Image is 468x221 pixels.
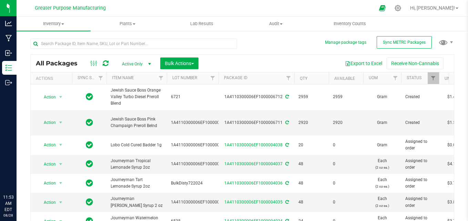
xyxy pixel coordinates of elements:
[405,138,435,151] span: Assigned to order
[111,158,163,171] span: Journeyman Tropical Lemonade Syrup 2oz
[284,181,289,186] span: Sync from Compliance System
[298,119,325,126] span: 2920
[38,140,56,150] span: Action
[160,57,199,69] button: Bulk Actions
[111,142,163,148] span: Lobo Cold Cured Badder 1g
[284,200,289,204] span: Sync from Compliance System
[298,180,325,187] span: 48
[407,75,421,80] a: Status
[57,178,65,188] span: select
[57,118,65,127] span: select
[298,161,325,167] span: 48
[3,194,13,213] p: 11:53 AM EDT
[367,94,397,100] span: Gram
[165,61,194,66] span: Bulk Actions
[86,178,93,188] span: In Sync
[298,199,325,206] span: 48
[239,17,313,31] a: Audit
[171,161,229,167] span: 1A4110300006EF1000002497
[217,94,295,100] div: 1A4110300006EF1000006712
[333,199,359,206] span: 0
[57,198,65,207] span: select
[111,87,163,107] span: Jewish Sauce Boss Orange Valley Turbo Diesel Preroll Blend
[86,92,93,102] span: In Sync
[111,116,163,129] span: Jewish Sauce Boss Pink Champaign Preroll Belnd
[377,36,432,49] button: Sync METRC Packages
[36,60,84,67] span: All Packages
[394,5,402,11] div: Manage settings
[367,196,397,209] span: Each
[3,213,13,218] p: 08/28
[86,118,93,127] span: In Sync
[325,40,366,45] button: Manage package tags
[207,72,218,84] a: Filter
[91,17,165,31] a: Plants
[111,196,163,209] span: Journeyman [PERSON_NAME] Syrup 2 oz
[78,75,104,80] a: Sync Status
[313,17,387,31] a: Inventory Counts
[57,92,65,102] span: select
[333,119,359,126] span: 2920
[7,166,28,187] iframe: Resource center
[5,20,12,27] inline-svg: Analytics
[224,75,247,80] a: Package ID
[284,161,289,166] span: Sync from Compliance System
[217,119,295,126] div: 1A4110300006EF1000006711
[390,72,401,84] a: Filter
[445,76,465,81] a: Unit Cost
[367,119,397,126] span: Gram
[340,57,387,69] button: Export to Excel
[284,94,289,99] span: Sync from Compliance System
[405,94,435,100] span: Created
[165,17,239,31] a: Lab Results
[171,94,214,100] span: 6721
[17,21,91,27] span: Inventory
[387,57,444,69] button: Receive Non-Cannabis
[181,21,223,27] span: Lab Results
[57,140,65,150] span: select
[111,177,163,190] span: Journeyman Tart Lemonade Syrup 2oz
[283,72,294,84] a: Filter
[171,180,214,187] span: BulkDisty722024
[334,76,355,81] a: Available
[38,159,56,169] span: Action
[38,118,56,127] span: Action
[224,181,283,186] a: 1A4110300006EF1000004036
[38,92,56,102] span: Action
[333,94,359,100] span: 2959
[171,119,229,126] span: 1A4110300006EF1000006504
[367,202,397,209] p: (2 oz ea.)
[239,21,313,27] span: Audit
[298,142,325,148] span: 20
[284,120,289,125] span: Sync from Compliance System
[57,159,65,169] span: select
[5,79,12,86] inline-svg: Outbound
[30,39,237,49] input: Search Package ID, Item Name, SKU, Lot or Part Number...
[38,198,56,207] span: Action
[38,178,56,188] span: Action
[35,5,106,11] span: Greater Purpose Manufacturing
[375,1,390,15] span: Open Ecommerce Menu
[17,17,91,31] a: Inventory
[333,161,359,167] span: 0
[369,75,378,80] a: UOM
[367,142,397,148] span: Gram
[5,35,12,42] inline-svg: Manufacturing
[91,21,164,27] span: Plants
[428,72,439,84] a: Filter
[367,177,397,190] span: Each
[36,76,69,81] div: Actions
[405,196,435,209] span: Assigned to order
[324,21,375,27] span: Inventory Counts
[333,142,359,148] span: 0
[405,177,435,190] span: Assigned to order
[284,143,289,147] span: Sync from Compliance System
[86,140,93,150] span: In Sync
[171,199,229,206] span: 1A4110300006EF1000002071
[298,94,325,100] span: 2959
[367,183,397,190] p: (2 oz ea.)
[224,143,283,147] a: 1A4110300006EF1000004038
[5,64,12,71] inline-svg: Inventory
[405,158,435,171] span: Assigned to order
[224,161,283,166] a: 1A4110300006EF1000004037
